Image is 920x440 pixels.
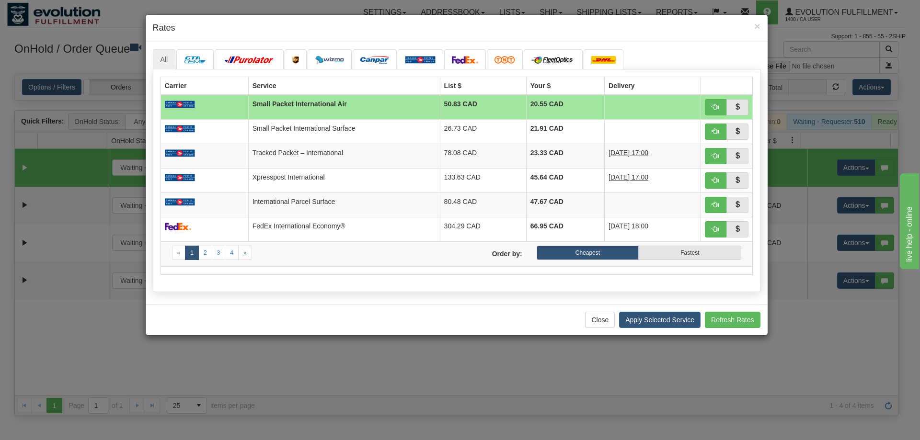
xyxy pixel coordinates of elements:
[440,95,526,120] td: 50.83 CAD
[177,249,181,256] span: «
[452,56,479,64] img: FedEx.png
[185,246,199,260] a: 1
[440,119,526,144] td: 26.73 CAD
[585,312,615,328] button: Close
[222,56,276,64] img: purolator.png
[440,217,526,241] td: 304.29 CAD
[292,56,299,64] img: ups.png
[457,246,529,259] label: Order by:
[440,77,526,95] th: List $
[605,144,701,168] td: 7 Days
[212,246,226,260] a: 3
[605,168,701,192] td: 6 Days
[248,217,440,241] td: FedEx International Economy®
[526,95,604,120] td: 20.55 CAD
[165,223,192,230] img: FedEx.png
[165,174,195,181] img: Canada_post.png
[605,77,701,95] th: Delivery
[238,246,252,260] a: Next
[609,222,648,230] span: [DATE] 18:00
[526,77,604,95] th: Your $
[161,77,248,95] th: Carrier
[165,198,195,206] img: Canada_post.png
[360,56,389,64] img: campar.png
[248,168,440,192] td: Xpresspost International
[248,95,440,120] td: Small Packet International Air
[7,6,89,17] div: live help - online
[248,77,440,95] th: Service
[494,56,515,64] img: tnt.png
[609,173,648,181] span: [DATE] 17:00
[754,21,760,32] span: ×
[405,56,436,64] img: Canada_post.png
[537,246,639,260] label: Cheapest
[172,246,186,260] a: Previous
[526,217,604,241] td: 66.95 CAD
[705,312,760,328] button: Refresh Rates
[526,119,604,144] td: 21.91 CAD
[440,144,526,168] td: 78.08 CAD
[225,246,239,260] a: 4
[248,192,440,217] td: International Parcel Surface
[165,101,195,108] img: Canada_post.png
[153,49,176,69] a: All
[898,171,919,269] iframe: chat widget
[198,246,212,260] a: 2
[526,168,604,192] td: 45.64 CAD
[440,192,526,217] td: 80.48 CAD
[754,21,760,31] button: Close
[591,56,616,64] img: dhl.png
[248,144,440,168] td: Tracked Packet – International
[165,125,195,133] img: Canada_post.png
[153,22,760,34] h4: Rates
[619,312,701,328] button: Apply Selected Service
[165,149,195,157] img: Canada_post.png
[315,56,344,64] img: wizmo.png
[609,149,648,157] span: [DATE] 17:00
[531,56,575,64] img: CarrierLogo_10182.png
[184,56,206,64] img: CarrierLogo_10191.png
[639,246,741,260] label: Fastest
[526,192,604,217] td: 47.67 CAD
[440,168,526,192] td: 133.63 CAD
[248,119,440,144] td: Small Packet International Surface
[526,144,604,168] td: 23.33 CAD
[243,249,247,256] span: »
